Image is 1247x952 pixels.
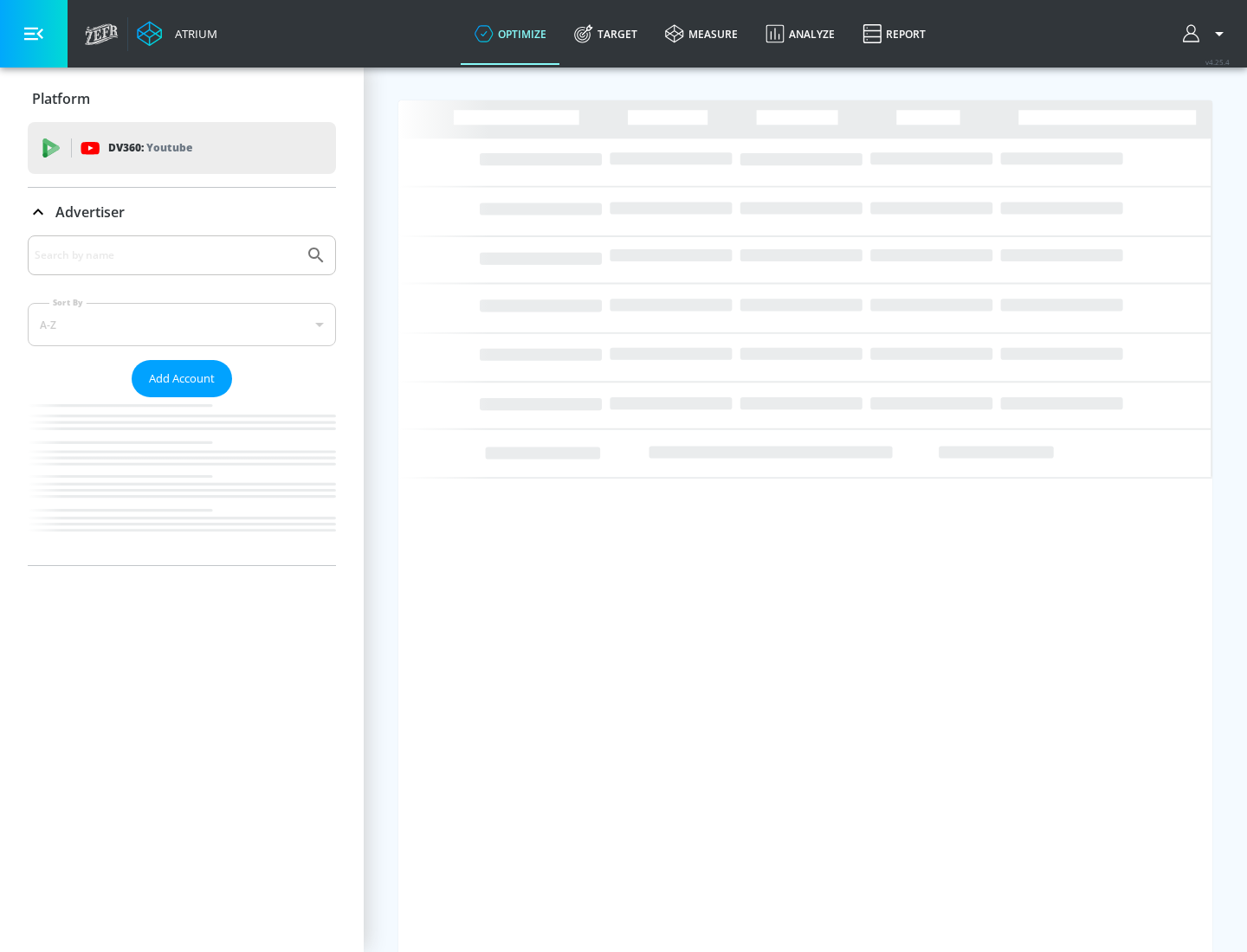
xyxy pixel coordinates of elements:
a: Target [560,3,651,65]
div: A-Z [28,303,336,346]
a: measure [651,3,752,65]
div: DV360: Youtube [28,122,336,174]
p: Youtube [146,138,192,157]
a: optimize [461,3,560,65]
div: Atrium [168,26,217,42]
label: Sort By [49,297,87,308]
input: Search by name [35,244,297,267]
p: Platform [32,89,90,108]
a: Analyze [752,3,849,65]
button: Add Account [132,360,232,397]
div: Advertiser [28,235,336,565]
p: Advertiser [55,203,125,222]
nav: list of Advertiser [28,397,336,565]
span: v 4.25.4 [1205,57,1230,67]
span: Add Account [149,369,215,389]
div: Platform [28,74,336,123]
div: Advertiser [28,188,336,236]
a: Atrium [137,21,217,47]
a: Report [849,3,940,65]
p: DV360: [108,138,192,158]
